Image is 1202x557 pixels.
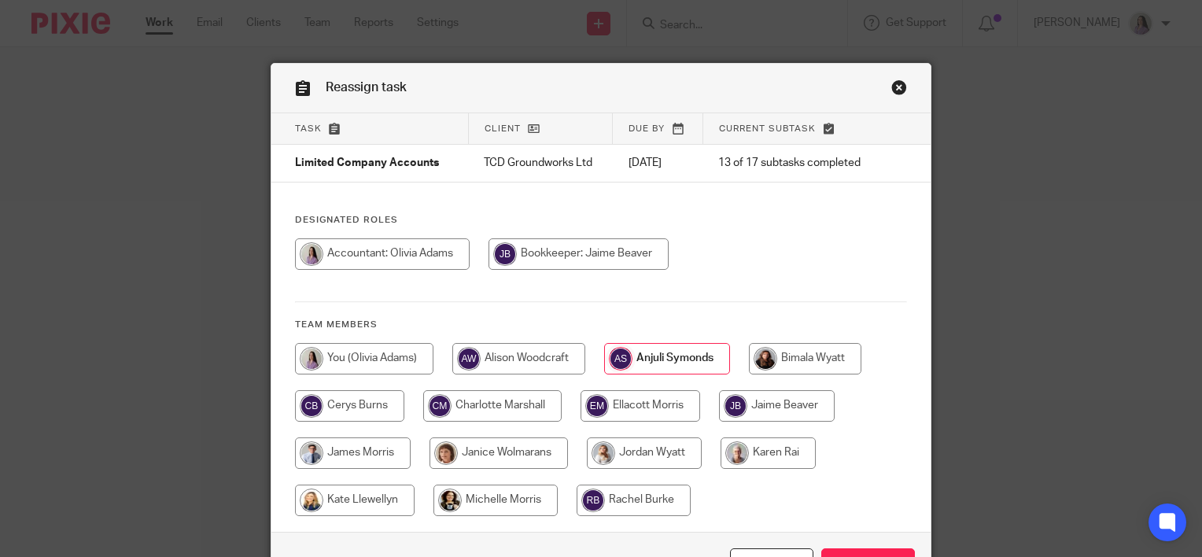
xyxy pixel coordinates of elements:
[629,124,665,133] span: Due by
[295,158,439,169] span: Limited Company Accounts
[326,81,407,94] span: Reassign task
[295,319,907,331] h4: Team members
[719,124,816,133] span: Current subtask
[891,79,907,101] a: Close this dialog window
[295,214,907,227] h4: Designated Roles
[702,145,882,183] td: 13 of 17 subtasks completed
[295,124,322,133] span: Task
[629,155,687,171] p: [DATE]
[485,124,521,133] span: Client
[484,155,597,171] p: TCD Groundworks Ltd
